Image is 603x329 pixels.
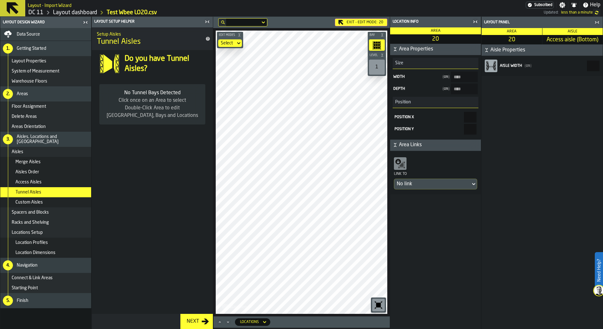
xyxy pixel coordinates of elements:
span: Warehouse Floors [12,79,47,84]
li: menu Access Aisles [0,177,91,187]
span: ) [530,64,532,68]
span: Areas [17,91,28,96]
li: menu Location Profiles [0,238,91,248]
span: ( [442,87,444,91]
div: DropdownMenuValue-locations [240,320,259,324]
button: button- [368,32,386,38]
span: 2025-09-05 08:32:29 [561,10,593,15]
input: input-value-Depth input-value-Depth [451,84,478,94]
div: hide filter [221,20,225,24]
span: Connect & Link Areas [12,275,53,280]
label: button-toggle-Close me [203,18,212,26]
div: 4. [3,260,13,270]
div: 5. [3,296,13,306]
div: DropdownMenuValue-none [221,41,233,46]
li: menu Merge Aisles [0,157,91,167]
span: Level [368,54,379,57]
button: button- [217,32,243,38]
span: Edit Modes [218,33,236,37]
span: 20 [391,36,480,43]
span: cm [442,87,450,91]
div: Layout Design Wizard [2,20,81,25]
span: Tunnel Aisles [15,190,41,195]
label: react-aria1011117879-:r33: [484,58,600,73]
span: Location Dimensions [15,250,56,255]
li: menu System of Measurement [0,66,91,76]
label: Need Help? [595,253,602,288]
span: ( [442,75,444,79]
input: input-value-Width input-value-Width [451,72,478,82]
span: Aisle [568,30,577,33]
span: Access Aisles [15,180,42,185]
span: Size [393,61,403,66]
span: Aisles, Locations and [GEOGRAPHIC_DATA] [17,134,89,144]
li: menu Connect & Link Areas [0,273,91,283]
li: menu Starting Point [0,283,91,293]
li: menu Locations Setup [0,228,91,238]
span: Tunnel Aisles [97,37,141,47]
div: Link toDropdownMenuValue- [394,156,477,189]
header: Layout panel [482,17,603,28]
input: react-aria1011117879-:r33: react-aria1011117879-:r33: [587,61,600,71]
span: Aisle width [500,64,522,68]
span: Areas Orientation [12,124,46,129]
header: Layout Design Wizard [0,17,91,28]
div: 3. [3,134,13,144]
span: Area Links [399,141,480,149]
span: Depth [393,87,440,91]
li: menu Data Source [0,28,91,41]
span: 20 [379,20,383,25]
button: Minimize [224,319,232,325]
button: button- [482,44,603,56]
span: Area [431,29,441,33]
span: Custom Aisles [15,200,43,205]
span: System of Measurement [12,69,59,74]
button: button- [368,52,386,58]
span: ) [448,87,450,91]
span: Subscribed [534,3,552,7]
div: title-Tunnel Aisles [92,27,213,50]
h3: title-section-Position [393,97,478,108]
div: Next [184,318,202,325]
button: button-Next [180,314,213,329]
span: ( [524,64,526,68]
label: button-toggle-Notifications [568,2,580,8]
span: Layout Properties [12,59,46,64]
span: Starting Point [12,286,38,291]
label: button-toggle-Close me [471,18,480,26]
button: Maximize [216,319,224,325]
span: Bay [368,33,379,37]
div: Location Info [391,20,471,24]
div: Menu Subscription [526,2,554,9]
span: Delete Areas [12,114,37,119]
div: input-question-Do you have Tunnel Aisles? [94,54,210,74]
li: menu Navigation [0,258,91,273]
div: Layout Setup Helper [93,20,203,24]
header: Layout Setup Helper [92,17,213,27]
div: DropdownMenuValue-none [218,39,242,47]
span: Aisles Order [15,170,39,175]
div: Link to [394,171,477,179]
label: react-aria1011117879-:r3c: [394,112,477,123]
li: menu Tunnel Aisles [0,187,91,197]
h3: title-section-Size [393,58,478,69]
div: DropdownMenuValue- [397,180,468,188]
div: Exit - Edit Mode: [335,19,387,26]
div: button-toolbar-undefined [368,58,386,76]
span: Position X [395,115,414,119]
span: Aisle Properties [490,46,601,54]
div: No Tunnel Bays Detected [104,89,200,97]
div: 2. [3,89,13,99]
a: link-to-/wh/i/2e91095d-d0fa-471d-87cf-b9f7f81665fc/designer [53,9,97,16]
span: Location Profiles [15,240,48,245]
span: Floor Assignment [12,104,46,109]
li: menu Delete Areas [0,112,91,122]
svg: Reset zoom and position [373,300,383,310]
span: ) [448,75,450,79]
li: menu Warehouse Floors [0,76,91,86]
span: Spacers and Blocks [12,210,49,215]
span: Getting Started [17,46,46,51]
div: DropdownMenuValue-locations [235,318,270,326]
span: Position [393,100,411,105]
li: menu Custom Aisles [0,197,91,207]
